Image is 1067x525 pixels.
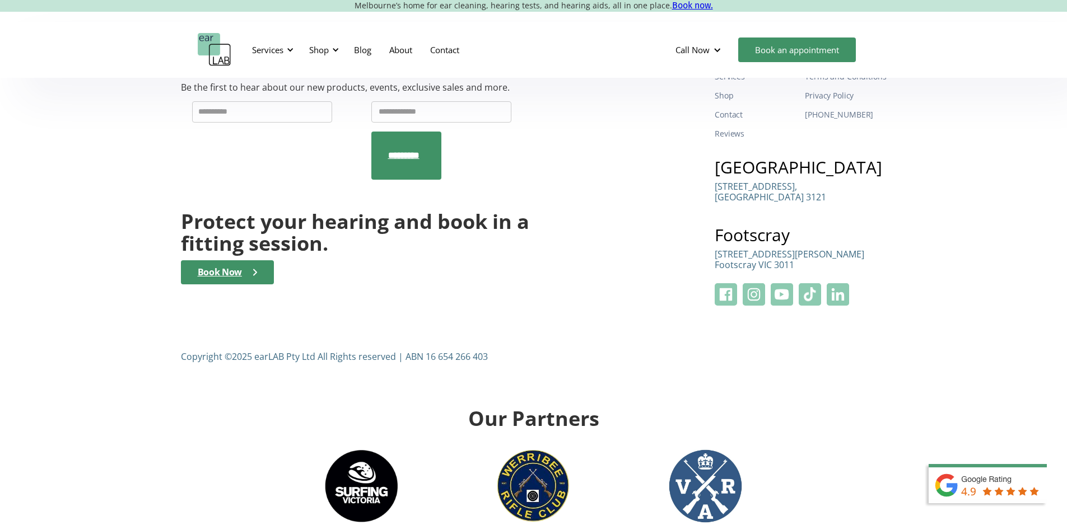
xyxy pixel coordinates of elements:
h3: [GEOGRAPHIC_DATA] [715,159,886,176]
h2: Protect your hearing and book in a fitting session. [181,210,529,255]
a: Contact [715,105,796,124]
a: Book Now [181,260,274,284]
h2: Our Partners [181,407,887,430]
a: home [198,33,231,67]
a: Book an appointment [738,37,856,62]
a: Shop [715,86,796,105]
div: Services [252,44,283,55]
p: [STREET_ADDRESS], [GEOGRAPHIC_DATA] 3121 [715,181,826,203]
div: Copyright ©2025 earLAB Pty Ltd All Rights reserved | ABN 16 654 266 403 [181,350,488,363]
a: [STREET_ADDRESS],[GEOGRAPHIC_DATA] 3121 [715,181,826,211]
img: Instagram Logo [743,283,765,306]
div: Call Now [667,33,733,67]
div: Services [245,33,297,67]
div: Shop [309,44,329,55]
img: Linkeidn Logo [827,283,849,306]
iframe: reCAPTCHA [192,132,362,175]
p: [STREET_ADDRESS][PERSON_NAME] Footscray VIC 3011 [715,249,864,270]
img: Facebook Logo [715,283,737,306]
a: Privacy Policy [805,86,886,105]
a: [PHONE_NUMBER] [805,105,886,124]
div: Call Now [675,44,710,55]
form: Newsletter Form [181,101,529,180]
a: Reviews [715,124,796,143]
div: Book Now [198,267,242,278]
a: About [380,34,421,66]
a: Contact [421,34,468,66]
h3: Footscray [715,227,886,243]
a: Blog [345,34,380,66]
p: Be the first to hear about our new products, events, exclusive sales and more. [181,82,510,93]
a: [STREET_ADDRESS][PERSON_NAME]Footscray VIC 3011 [715,249,864,279]
div: Shop [302,33,342,67]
